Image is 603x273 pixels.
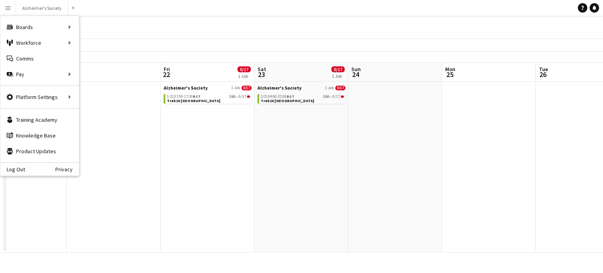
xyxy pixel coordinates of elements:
[229,95,236,99] span: 16A
[167,94,250,103] a: 1/2|07:00-17:30BST16A•0/17Trek26 [GEOGRAPHIC_DATA]
[335,86,345,90] span: 0/17
[247,95,250,98] span: 0/17
[0,35,79,51] div: Workforce
[350,70,361,79] span: 24
[241,86,252,90] span: 0/17
[16,0,68,16] button: Alzheimer's Society
[0,89,79,105] div: Platform Settings
[256,70,266,79] span: 23
[258,85,301,91] span: Alzheimer's Society
[193,94,201,99] span: BST
[231,86,240,90] span: 1 Job
[261,95,344,99] div: •
[325,86,334,90] span: 1 Job
[331,66,345,72] span: 0/17
[238,73,250,79] div: 1 Job
[164,85,252,105] div: Alzheimer's Society1 Job0/171/2|07:00-17:30BST16A•0/17Trek26 [GEOGRAPHIC_DATA]
[164,85,208,91] span: Alzheimer's Society
[287,94,294,99] span: BST
[163,70,170,79] span: 22
[261,95,267,99] span: 2/2
[167,98,220,103] span: Trek26 Snowdonia
[239,95,246,99] span: 0/17
[445,66,455,73] span: Mon
[351,66,361,73] span: Sun
[333,95,340,99] span: 0/17
[341,95,344,98] span: 0/17
[261,98,314,103] span: Trek26 Snowdonia
[167,95,174,99] span: 1/2
[268,95,294,99] span: 04:00-22:00
[172,94,174,99] span: |
[539,66,548,73] span: Tue
[323,95,329,99] span: 16A
[332,73,344,79] div: 1 Job
[55,166,79,172] a: Privacy
[266,94,267,99] span: |
[0,166,25,172] a: Log Out
[258,66,266,73] span: Sat
[261,94,344,103] a: 2/2|04:00-22:00BST16A•0/17Trek26 [GEOGRAPHIC_DATA]
[258,85,345,105] div: Alzheimer's Society1 Job0/172/2|04:00-22:00BST16A•0/17Trek26 [GEOGRAPHIC_DATA]
[164,66,170,73] span: Fri
[258,85,345,91] a: Alzheimer's Society1 Job0/17
[0,112,79,128] a: Training Academy
[0,128,79,143] a: Knowledge Base
[238,66,251,72] span: 0/17
[0,66,79,82] div: Pay
[538,70,548,79] span: 26
[167,95,250,99] div: •
[0,143,79,159] a: Product Updates
[0,19,79,35] div: Boards
[164,85,252,91] a: Alzheimer's Society1 Job0/17
[0,51,79,66] a: Comms
[174,95,201,99] span: 07:00-17:30
[444,70,455,79] span: 25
